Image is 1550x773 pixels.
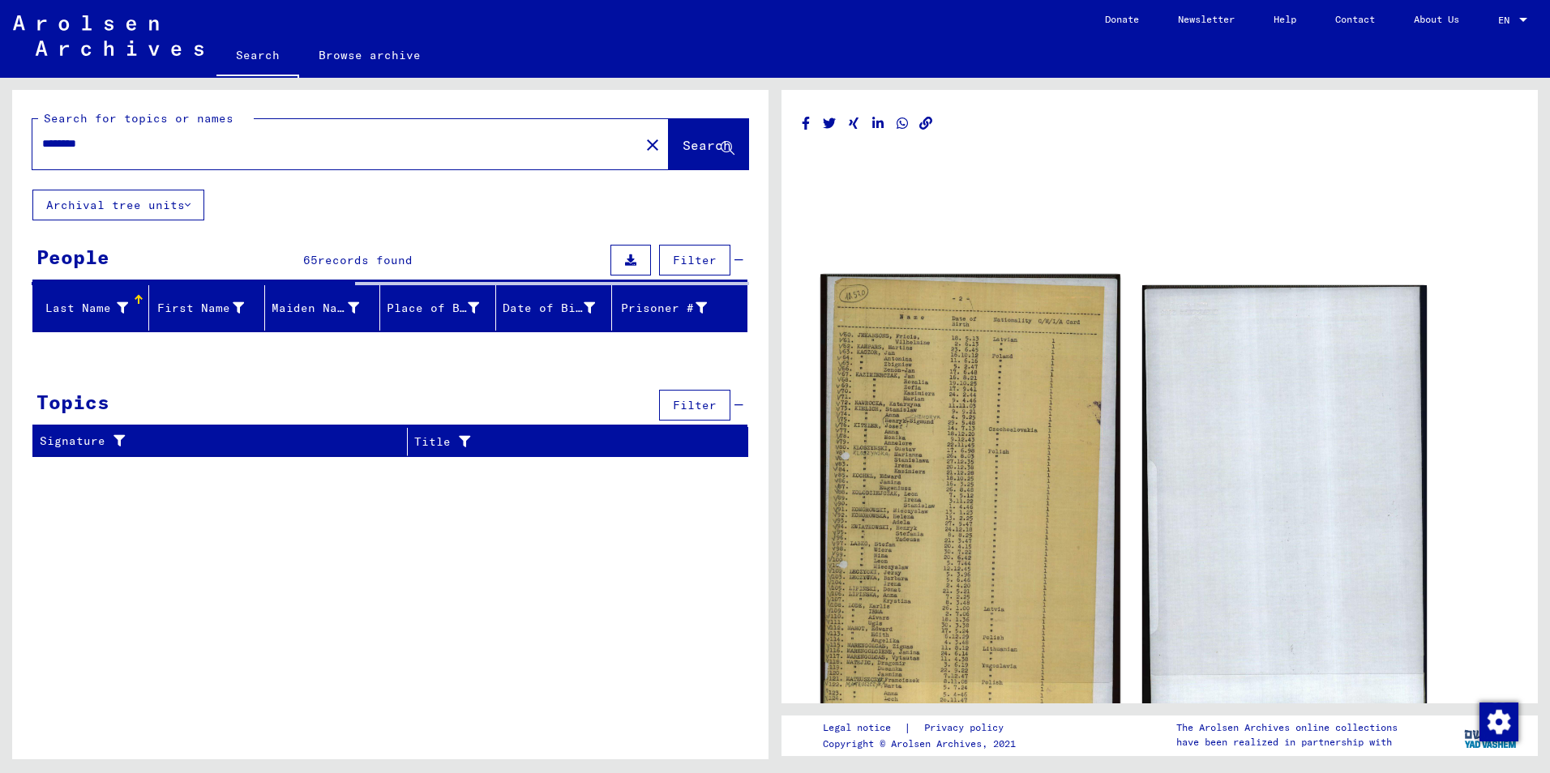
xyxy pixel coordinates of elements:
[36,242,109,271] div: People
[265,285,381,331] mat-header-cell: Maiden Name
[1461,715,1522,755] img: yv_logo.png
[683,137,731,153] span: Search
[673,398,717,412] span: Filter
[636,128,669,160] button: Clear
[40,300,128,317] div: Last Name
[659,390,730,421] button: Filter
[1176,720,1398,735] p: The Arolsen Archives online collections
[820,275,1120,725] img: 001.jpg
[272,300,360,317] div: Maiden Name
[503,300,595,317] div: Date of Birth
[673,253,717,267] span: Filter
[846,113,863,134] button: Share on Xing
[1479,703,1518,741] img: Change consent
[216,36,299,78] a: Search
[13,15,203,56] img: Arolsen_neg.svg
[619,300,707,317] div: Prisoner #
[503,295,615,321] div: Date of Birth
[612,285,747,331] mat-header-cell: Prisoner #
[1142,285,1428,714] img: 002.jpg
[414,433,716,451] div: Title
[823,720,1023,737] div: |
[911,720,1023,737] a: Privacy policy
[40,295,148,321] div: Last Name
[821,113,838,134] button: Share on Twitter
[918,113,935,134] button: Copy link
[299,36,440,75] a: Browse archive
[156,295,264,321] div: First Name
[659,245,730,275] button: Filter
[798,113,815,134] button: Share on Facebook
[44,111,233,126] mat-label: Search for topics or names
[149,285,265,331] mat-header-cell: First Name
[669,119,748,169] button: Search
[823,737,1023,751] p: Copyright © Arolsen Archives, 2021
[32,190,204,220] button: Archival tree units
[40,433,395,450] div: Signature
[1176,735,1398,750] p: have been realized in partnership with
[643,135,662,155] mat-icon: close
[870,113,887,134] button: Share on LinkedIn
[36,387,109,416] div: Topics
[40,429,411,455] div: Signature
[1498,15,1516,26] span: EN
[496,285,612,331] mat-header-cell: Date of Birth
[380,285,496,331] mat-header-cell: Place of Birth
[303,253,318,267] span: 65
[387,300,479,317] div: Place of Birth
[414,429,732,455] div: Title
[894,113,911,134] button: Share on WhatsApp
[33,285,149,331] mat-header-cell: Last Name
[387,295,499,321] div: Place of Birth
[619,295,727,321] div: Prisoner #
[318,253,413,267] span: records found
[156,300,244,317] div: First Name
[823,720,904,737] a: Legal notice
[272,295,380,321] div: Maiden Name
